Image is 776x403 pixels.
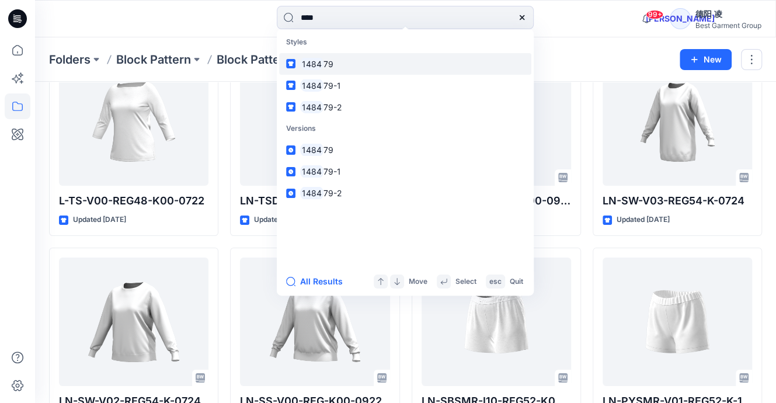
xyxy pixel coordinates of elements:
a: 148479-2 [279,182,531,204]
span: 79-2 [323,188,342,198]
a: LN-SS-V00-REG-K00-0922 [240,258,389,386]
mark: 1484 [300,79,323,92]
p: Styles [279,32,531,53]
a: L-TS-V00-REG48-K00-0722 [59,57,208,186]
span: 79 [323,145,333,155]
a: 148479 [279,53,531,75]
mark: 1484 [300,165,323,178]
p: Updated [DATE] [254,214,307,226]
div: 德阳 凌 [695,7,761,21]
span: 79-1 [323,81,341,91]
p: esc [489,276,502,288]
a: LN-SW-V02-REG54-K-0724 [59,258,208,386]
p: LN-TSD1-V03-REG48-K-0724 [240,193,389,209]
mark: 1484 [300,186,323,200]
mark: 1484 [300,100,323,114]
a: Block Pattern [116,51,191,68]
p: Block Pattern（[DEMOGRAPHIC_DATA]） [217,51,424,68]
span: 79-1 [323,166,341,176]
p: L-TS-V00-REG48-K00-0722 [59,193,208,209]
span: 79-2 [323,102,342,112]
div: Best Garment Group [695,21,761,30]
p: Versions [279,118,531,140]
span: 79 [323,59,333,69]
button: New [680,49,732,70]
p: LN-SW-V03-REG54-K-0724 [603,193,752,209]
a: 148479-2 [279,96,531,118]
a: LN-TSD1-V03-REG48-K-0724 [240,57,389,186]
mark: 1484 [300,143,323,157]
a: 148479-1 [279,75,531,96]
span: 99+ [646,10,663,19]
a: Folders [49,51,91,68]
a: LN-PYSMR-V01-REG52-K-1023 [603,258,752,386]
a: 148479 [279,139,531,161]
button: All Results [286,275,350,289]
p: Updated [DATE] [617,214,670,226]
a: 148479-1 [279,161,531,182]
p: Quit [510,276,523,288]
a: LN-SW-V03-REG54-K-0724 [603,57,752,186]
a: LN-SBSMR-I10-REG52-K00-1023 [422,258,571,386]
p: Select [455,276,476,288]
p: Move [409,276,427,288]
mark: 1484 [300,57,323,71]
p: Updated [DATE] [73,214,126,226]
div: [PERSON_NAME] [670,8,691,29]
